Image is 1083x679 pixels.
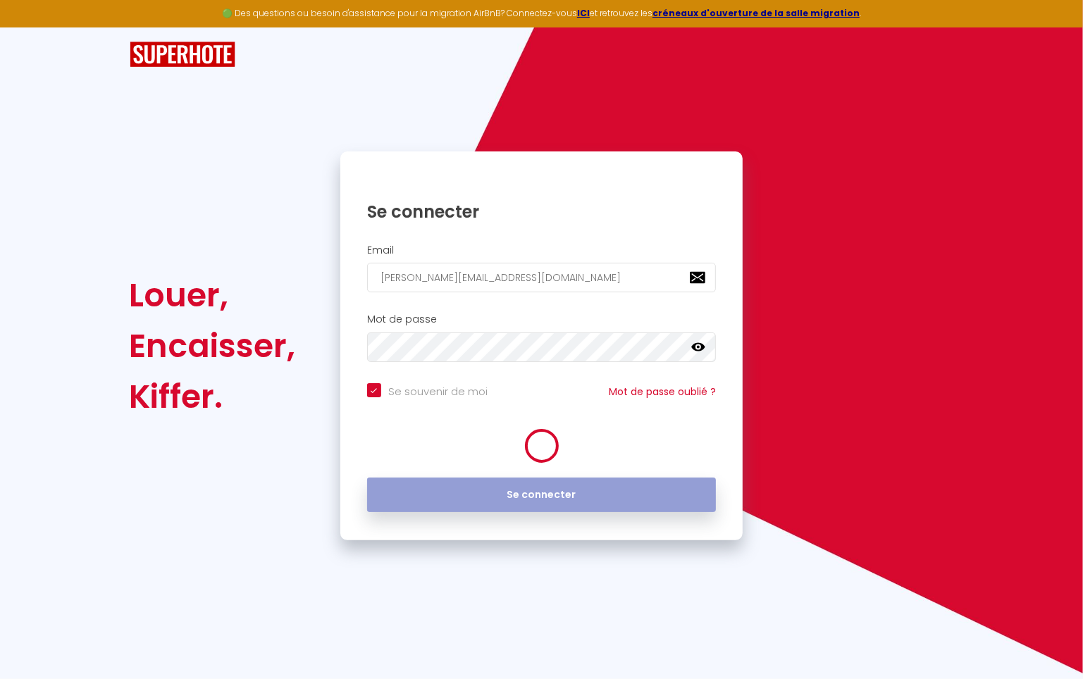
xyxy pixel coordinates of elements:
[367,263,717,292] input: Ton Email
[577,7,590,19] a: ICI
[609,385,716,399] a: Mot de passe oublié ?
[11,6,54,48] button: Ouvrir le widget de chat LiveChat
[130,42,235,68] img: SuperHote logo
[367,201,717,223] h1: Se connecter
[367,244,717,256] h2: Email
[367,313,717,325] h2: Mot de passe
[652,7,860,19] a: créneaux d'ouverture de la salle migration
[130,371,296,422] div: Kiffer.
[130,270,296,320] div: Louer,
[367,478,717,513] button: Se connecter
[1023,616,1072,668] iframe: Chat
[130,320,296,371] div: Encaisser,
